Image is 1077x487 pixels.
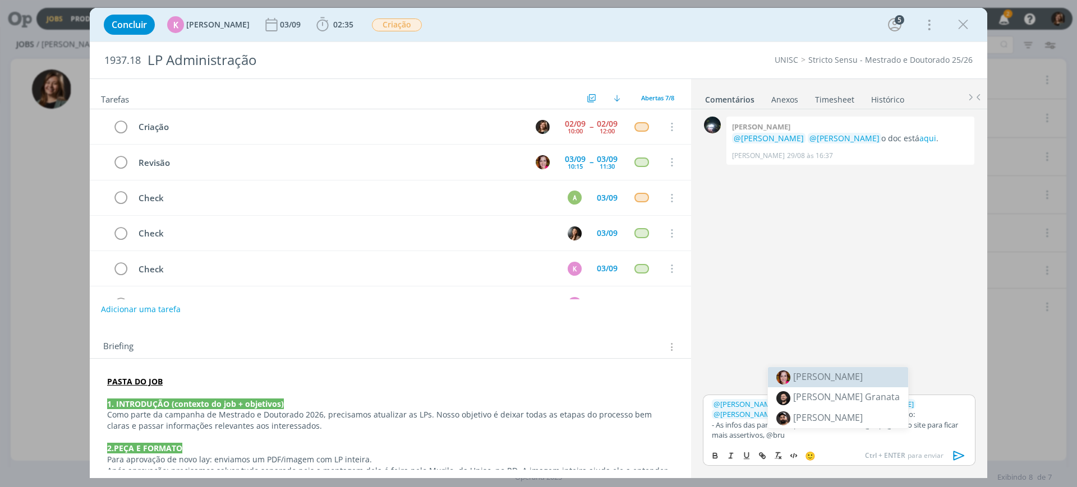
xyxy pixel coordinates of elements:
div: dialog [90,8,987,478]
p: - As infos das partes dos professores e dos artigos peguei do site para ficar mais assertivos, @bru [712,420,966,440]
span: 1937.18 [104,54,141,67]
button: 🙂 [802,449,818,462]
p: Como parte da campanha de Mestrado e Doutorado 2026, precisamos atualizar as LPs. Nosso objetivo ... [107,409,674,432]
button: Criação [371,18,422,32]
img: 1689006350_1310db_sobe_00559.jpg [776,411,790,425]
span: Tarefas [101,91,129,105]
span: [PERSON_NAME] [793,411,863,424]
div: LP Administração [143,47,606,74]
div: 03/09 [565,155,586,163]
button: Concluir [104,15,155,35]
a: Timesheet [814,89,855,105]
div: Anexos [771,94,798,105]
div: Check [134,226,557,240]
p: [PERSON_NAME] [732,151,785,161]
div: K [568,262,582,276]
button: B [534,154,551,170]
button: K [566,296,583,313]
div: 03/09 [280,21,303,29]
button: 5 [886,16,904,34]
div: Revisão [134,156,525,170]
button: K[PERSON_NAME] [167,16,250,33]
span: 🙂 [805,450,816,461]
button: L [534,118,551,135]
div: 03/09 [597,229,618,237]
div: 11:30 [600,163,615,169]
span: Ctrl + ENTER [865,451,908,461]
a: UNISC [775,54,798,65]
div: Check [134,262,557,276]
img: arrow-down.svg [614,95,620,101]
span: [PERSON_NAME] [850,399,914,409]
img: G [704,117,721,133]
a: Stricto Sensu - Mestrado e Doutorado 25/26 [808,54,973,65]
p: Para aprovação de novo lay: enviamos um PDF/imagem com LP inteira. [107,454,674,465]
div: 03/09 [597,265,618,272]
span: @ [714,399,720,409]
b: [PERSON_NAME] [732,122,790,132]
div: 03/09 [597,194,618,202]
a: aqui [919,133,936,143]
button: A [566,189,583,206]
span: [PERSON_NAME] Granata [793,391,900,403]
p: View AQUI. Algumas observações abaixo: [712,399,966,420]
div: K [568,297,582,311]
div: 12:00 [600,128,615,134]
a: PASTA DO JOB [107,376,163,387]
span: [PERSON_NAME] [793,370,863,383]
span: [PERSON_NAME] [186,21,250,29]
span: -- [590,158,593,166]
div: Enviar ao cliente para aprovação [134,298,557,312]
span: Concluir [112,20,147,29]
span: Abertas 7/8 [641,94,674,102]
strong: 2.PEÇA E FORMATO [107,443,182,453]
img: L [536,120,550,134]
span: @[PERSON_NAME] [734,133,804,143]
span: Criação [372,18,422,31]
span: [PERSON_NAME] [714,399,777,409]
div: 02/09 [597,120,618,128]
img: 1730206501_660681_sobe_0039.jpg [776,391,790,405]
span: para enviar [865,451,943,461]
a: Comentários [705,89,755,105]
span: [PERSON_NAME] [714,409,777,419]
span: -- [590,123,593,131]
span: 02:35 [333,19,353,30]
div: Criação [134,120,525,134]
div: 03/09 [597,155,618,163]
a: Histórico [871,89,905,105]
span: Briefing [103,340,134,354]
div: A [568,191,582,205]
span: @[PERSON_NAME] [809,133,880,143]
img: B [536,155,550,169]
button: K [566,260,583,277]
div: K [167,16,184,33]
img: B [568,226,582,240]
p: o doc está . [732,133,969,144]
span: 29/08 às 16:37 [787,151,833,161]
button: B [566,225,583,242]
div: 10:15 [568,163,583,169]
div: 5 [895,15,904,25]
span: @ [714,409,720,419]
button: Adicionar uma tarefa [100,299,181,319]
strong: 1. INTRODUÇÃO (contexto do job + objetivos) [107,398,284,409]
div: 10:00 [568,128,583,134]
div: 02/09 [565,120,586,128]
div: Check [134,191,557,205]
button: 02:35 [314,16,356,34]
img: 1740078432_b91bf6_bruperfil2.jpg [776,370,790,384]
